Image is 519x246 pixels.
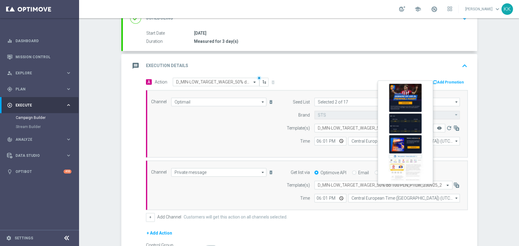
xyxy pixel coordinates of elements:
i: equalizer [7,38,12,44]
label: Add Channel [157,214,181,220]
i: lightbulb [7,169,12,174]
input: Select channel [171,98,267,106]
label: Seed List [293,99,310,105]
input: Select time zone [348,194,460,202]
i: arrow_drop_down [453,111,459,119]
i: arrow_drop_down [453,194,459,202]
label: Action [155,79,167,85]
button: person_search Explore keyboard_arrow_right [7,71,72,76]
i: arrow_drop_down [260,168,266,176]
label: Email [358,170,369,175]
div: Mission Control [7,49,71,65]
a: Mission Control [16,49,71,65]
button: lightbulb Optibot +10 [7,169,72,174]
label: Time [300,196,310,201]
span: A [146,79,152,85]
i: arrow_drop_down [260,98,266,106]
i: message [130,60,141,71]
img: 20727.jpeg [381,84,430,181]
label: Brand [298,113,310,118]
div: Explore [7,70,66,76]
div: Data Studio [7,153,66,158]
div: message Execution Details keyboard_arrow_up [130,60,470,72]
label: Optimove API [320,170,346,175]
div: Optibot [7,163,71,180]
button: equalizer Dashboard [7,39,72,43]
div: Measured for 3 day(s) [194,38,465,44]
button: + [146,213,155,221]
span: Plan [16,87,66,91]
i: track_changes [7,137,12,142]
label: Get list via [291,170,310,175]
a: Stream Builder [16,124,63,129]
button: remove_red_eye [433,124,445,132]
span: Explore [16,71,66,75]
span: Data Studio [16,154,66,157]
button: delete_forever [268,169,274,176]
label: Template(s) [287,183,310,188]
button: Add Promotion [432,79,466,86]
i: keyboard_arrow_right [66,86,71,92]
input: Select time zone [348,137,460,145]
i: person_search [7,70,12,76]
i: arrow_drop_down [453,137,459,145]
i: keyboard_arrow_right [66,70,71,76]
div: Plan [7,86,66,92]
div: Dashboard [7,33,71,49]
span: keyboard_arrow_down [494,6,501,12]
i: play_circle_outline [7,103,12,108]
span: Analyze [16,138,66,141]
i: delete_forever [268,99,273,104]
div: [DATE] [194,30,465,36]
input: Brand design, Reactivation [314,98,460,106]
label: Channel [151,99,167,104]
label: Time [300,139,310,144]
button: + Add Action [146,229,173,237]
div: Analyze [7,137,66,142]
button: Mission Control [7,55,72,59]
a: [PERSON_NAME]keyboard_arrow_down [465,5,501,14]
label: Channel [151,170,167,175]
ng-select: D_MIN-LOW_TARGET_WAGER_50% do 100 PLN_PTLW_230925_2 [314,181,452,189]
div: Stream Builder [16,122,78,131]
ng-select: D_MIN-LOW_TARGET_WAGER_50% do 100 PLN_PTLW_230925_2 [173,78,259,86]
i: keyboard_arrow_right [66,102,71,108]
i: settings [6,235,12,241]
i: gps_fixed [7,86,12,92]
i: keyboard_arrow_right [66,153,71,158]
label: Customers will get this action on all channels selected. [184,214,287,220]
a: Optibot [16,163,64,180]
ng-select: D_MIN-LOW_TARGET_WAGER_50% do 100 PLN_PTLW_230925_2 [314,124,433,132]
a: Campaign Builder [16,115,63,120]
button: Data Studio keyboard_arrow_right [7,153,72,158]
div: Execute [7,103,66,108]
div: +10 [64,170,71,174]
span: Execute [16,103,66,107]
i: keyboard_arrow_right [66,136,71,142]
label: Template(s) [287,126,310,131]
a: Settings [15,236,33,240]
button: keyboard_arrow_up [459,60,470,72]
span: school [414,6,421,12]
button: play_circle_outline Execute keyboard_arrow_right [7,103,72,108]
i: arrow_drop_down [453,98,459,106]
button: gps_fixed Plan keyboard_arrow_right [7,87,72,92]
button: refresh [445,124,452,132]
i: refresh [446,125,452,131]
i: remove_red_eye [437,126,441,130]
a: Dashboard [16,33,71,49]
label: Duration [146,39,194,44]
div: KK [501,3,513,15]
button: delete_forever [268,98,274,106]
h2: Execution Details [146,63,188,69]
input: Select channel [171,168,267,177]
i: delete_forever [268,170,273,175]
button: track_changes Analyze keyboard_arrow_right [7,137,72,142]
